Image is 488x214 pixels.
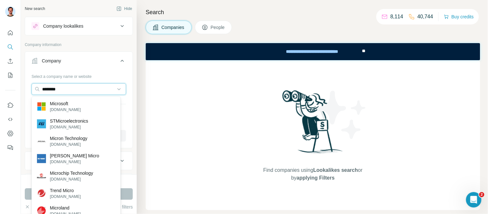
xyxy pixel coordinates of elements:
p: [DOMAIN_NAME] [50,142,87,147]
span: applying Filters [297,175,335,181]
img: Trend Micro [37,189,46,198]
h4: Search [146,8,480,17]
p: Micron Technology [50,135,87,142]
p: Trend Micro [50,187,81,194]
span: Find companies using or by [262,166,364,182]
p: STMicroelectronics [50,118,88,124]
img: STMicroelectronics [37,119,46,128]
span: 2 [479,192,484,197]
img: Micron Technology [37,139,46,144]
p: [DOMAIN_NAME] [50,124,88,130]
button: Company lookalikes [25,18,133,34]
iframe: Intercom live chat [466,192,482,208]
button: Clear [25,204,43,210]
div: Select a company name or website [32,71,126,79]
button: Company [25,53,133,71]
button: Dashboard [5,128,15,139]
button: Search [5,41,15,53]
span: People [211,24,226,31]
button: Quick start [5,27,15,39]
p: Microchip Technology [50,170,93,176]
p: Microland [50,205,81,211]
p: Company information [25,42,133,48]
span: Lookalikes search [313,167,358,173]
p: [DOMAIN_NAME] [50,176,93,182]
p: Microsoft [50,100,81,107]
img: Surfe Illustration - Woman searching with binoculars [280,88,346,160]
iframe: Banner [146,43,480,60]
div: Company [42,58,61,64]
button: Feedback [5,142,15,154]
button: Enrich CSV [5,55,15,67]
span: Companies [161,24,185,31]
button: Use Surfe on LinkedIn [5,99,15,111]
p: [PERSON_NAME] Micro [50,153,99,159]
button: Buy credits [444,12,474,21]
img: Surfe Illustration - Stars [313,86,371,144]
p: [DOMAIN_NAME] [50,107,81,113]
p: [DOMAIN_NAME] [50,194,81,200]
img: Ingram Micro [37,154,46,163]
p: [DOMAIN_NAME] [50,159,99,165]
button: My lists [5,70,15,81]
img: Avatar [5,6,15,17]
div: New search [25,6,45,12]
button: Industry [25,153,133,169]
img: Microsoft [37,102,46,111]
img: Microchip Technology [37,172,46,181]
button: Hide [112,4,137,14]
p: 40,744 [418,13,433,21]
button: Use Surfe API [5,114,15,125]
div: Company lookalikes [43,23,83,29]
p: 8,114 [391,13,403,21]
